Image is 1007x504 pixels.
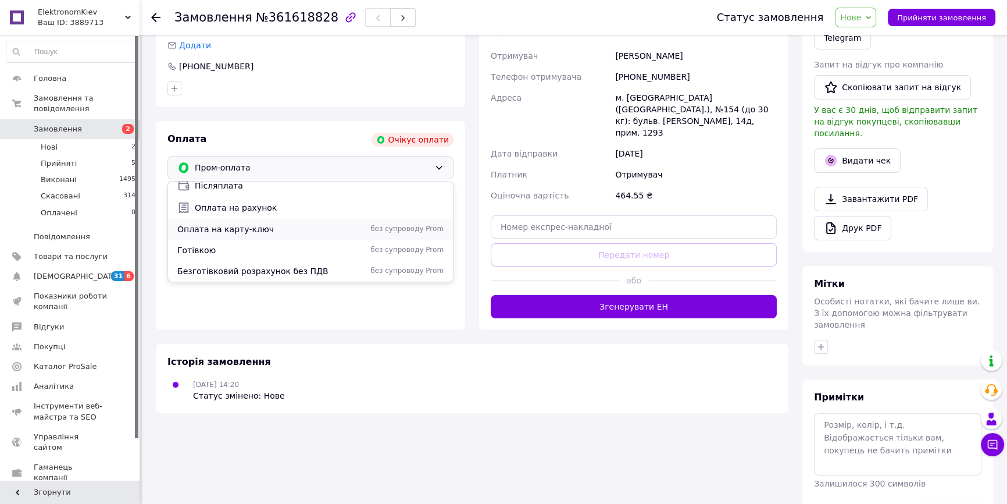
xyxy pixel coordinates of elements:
span: Оплата [167,133,206,144]
span: [DATE] 14:20 [193,381,239,389]
span: Платник [491,170,527,179]
span: Показники роботи компанії [34,291,108,312]
button: Видати чек [814,148,901,173]
span: 2 [122,124,134,134]
span: Управління сайтом [34,432,108,453]
input: Номер експрес-накладної [491,215,777,239]
div: [DATE] [613,143,779,164]
div: 464.55 ₴ [613,185,779,206]
span: Відгуки [34,322,64,332]
div: Статус змінено: Нове [193,390,285,402]
span: Прийняті [41,158,77,169]
span: Запит на відгук про компанію [814,60,943,69]
span: Телефон отримувача [491,72,581,81]
span: 2 [131,142,135,152]
span: Пром-оплата [195,161,430,174]
span: Мітки [814,278,845,289]
button: Згенерувати ЕН [491,295,777,318]
span: 1495 [119,175,135,185]
span: Замовлення [34,124,82,134]
span: Додати [179,41,211,50]
a: Друк PDF [814,216,891,240]
span: №361618828 [256,10,338,24]
span: Повідомлення [34,232,90,242]
span: без супроводу Prom [340,245,444,255]
div: Повернутися назад [151,12,160,23]
span: Отримувач [491,51,538,61]
span: Нові [41,142,58,152]
span: Особисті нотатки, які бачите лише ви. З їх допомогою можна фільтрувати замовлення [814,297,980,329]
span: 0 [131,208,135,218]
span: Дата відправки [491,149,558,158]
span: Нове [840,13,861,22]
span: без супроводу Prom [340,266,444,276]
span: ElektronomKiev [38,7,125,17]
span: Гаманець компанії [34,462,108,483]
span: [DEMOGRAPHIC_DATA] [34,271,120,282]
span: Виконані [41,175,77,185]
div: Статус замовлення [717,12,824,23]
span: Залишилося 300 символів [814,479,926,488]
a: Telegram [814,26,871,49]
span: Оплачені [41,208,77,218]
span: Інструменти веб-майстра та SEO [34,401,108,422]
div: Очікує оплати [372,133,453,147]
div: Отримувач [613,164,779,185]
span: Замовлення [174,10,252,24]
span: 6 [124,271,134,281]
span: Адреса [491,93,522,102]
span: Оціночна вартість [491,191,569,200]
span: Примітки [814,392,864,403]
div: [PHONE_NUMBER] [178,61,255,72]
button: Чат з покупцем [981,433,1004,456]
div: м. [GEOGRAPHIC_DATA] ([GEOGRAPHIC_DATA].), №154 (до 30 кг): бульв. [PERSON_NAME], 14д, прим. 1293 [613,87,779,143]
button: Скопіювати запит на відгук [814,75,971,100]
span: Товари та послуги [34,251,108,262]
a: Завантажити PDF [814,187,928,211]
span: або [619,275,648,286]
span: Аналітика [34,381,74,392]
span: У вас є 30 днів, щоб відправити запит на відгук покупцеві, скопіювавши посилання. [814,105,977,138]
div: [PHONE_NUMBER] [613,66,779,87]
div: Ваш ID: 3889713 [38,17,140,28]
div: [PERSON_NAME] [613,45,779,66]
span: Післяплата [195,180,444,191]
span: Історія замовлення [167,356,271,367]
span: Готівкою [177,244,335,256]
span: Каталог ProSale [34,361,97,372]
span: Оплата на рахунок [195,202,444,214]
span: Покупці [34,342,65,352]
span: Головна [34,73,66,84]
span: 314 [123,191,135,201]
span: 5 [131,158,135,169]
span: без супроводу Prom [340,224,444,234]
span: Скасовані [41,191,80,201]
span: 31 [111,271,124,281]
span: Замовлення та повідомлення [34,93,140,114]
span: Безготівковий розрахунок без ПДВ [177,265,335,277]
span: Прийняти замовлення [897,13,986,22]
input: Пошук [6,41,136,62]
button: Прийняти замовлення [888,9,995,26]
span: Оплата на карту-ключ [177,223,335,235]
